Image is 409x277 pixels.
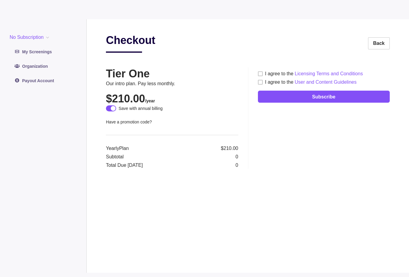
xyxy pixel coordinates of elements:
[106,92,238,105] h2: $210.00
[10,34,51,41] button: No Subscription
[106,80,238,87] p: Our intro plan. Pay less monthly.
[10,60,77,72] a: Organization
[106,67,238,80] h2: Tier One
[119,105,163,112] p: Save with annual billing
[368,37,390,49] a: Back
[295,71,363,76] a: Licensing Terms and Conditions
[258,91,390,103] button: Subscribe
[173,145,238,152] p: $210.00
[106,119,238,125] p: Have a promotion code?
[295,79,356,85] a: User and Content Guidelines
[265,79,357,86] div: I agree to the
[106,34,155,53] h2: Checkout
[173,162,238,169] p: 0
[10,75,77,87] a: Payout Account
[173,153,238,160] p: 0
[106,145,172,152] p: Yearly Plan
[10,46,77,58] a: My Screenings
[265,70,363,77] div: I agree to the
[106,162,172,169] p: Total Due [DATE]
[106,153,172,160] p: Subtotal
[145,98,155,103] span: /year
